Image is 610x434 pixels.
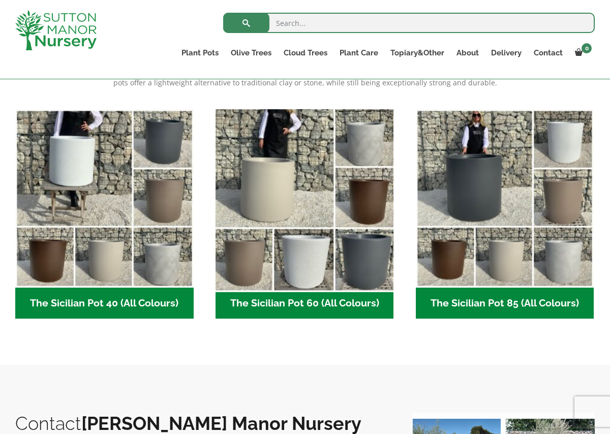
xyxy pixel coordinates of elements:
[582,43,592,53] span: 0
[278,46,333,60] a: Cloud Trees
[15,413,391,434] h2: Contact
[225,46,278,60] a: Olive Trees
[15,109,194,319] a: Visit product category The Sicilian Pot 40 (All Colours)
[416,288,594,319] h2: The Sicilian Pot 85 (All Colours)
[485,46,528,60] a: Delivery
[528,46,569,60] a: Contact
[223,13,595,33] input: Search...
[333,46,384,60] a: Plant Care
[15,10,97,50] img: logo
[175,46,225,60] a: Plant Pots
[569,46,595,60] a: 0
[15,109,194,288] img: The Sicilian Pot 40 (All Colours)
[15,288,194,319] h2: The Sicilian Pot 40 (All Colours)
[384,46,450,60] a: Topiary&Other
[216,109,394,319] a: Visit product category The Sicilian Pot 60 (All Colours)
[81,413,361,434] b: [PERSON_NAME] Manor Nursery
[211,105,398,292] img: The Sicilian Pot 60 (All Colours)
[216,288,394,319] h2: The Sicilian Pot 60 (All Colours)
[416,109,594,319] a: Visit product category The Sicilian Pot 85 (All Colours)
[416,109,594,288] img: The Sicilian Pot 85 (All Colours)
[450,46,485,60] a: About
